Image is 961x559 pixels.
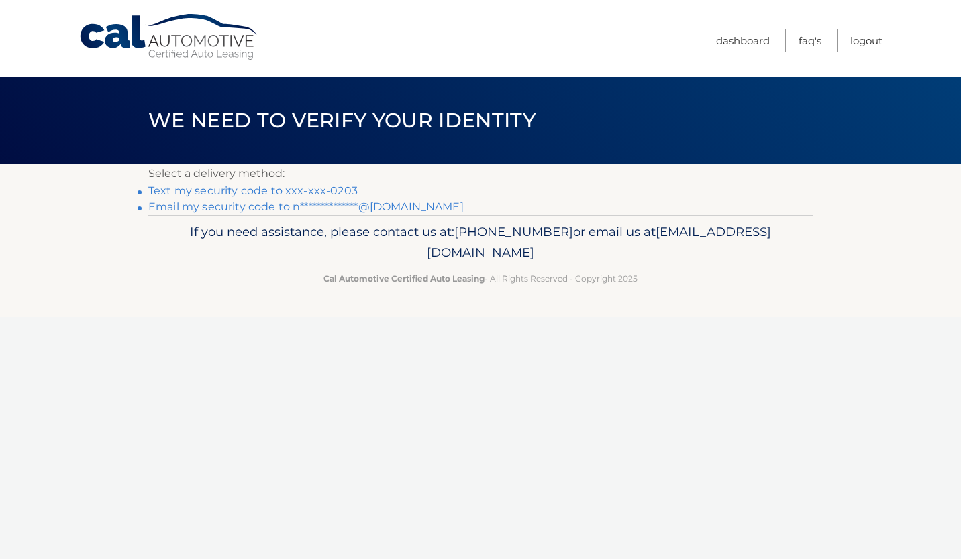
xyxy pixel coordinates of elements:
[148,164,813,183] p: Select a delivery method:
[157,221,804,264] p: If you need assistance, please contact us at: or email us at
[716,29,770,52] a: Dashboard
[799,29,821,52] a: FAQ's
[454,224,573,239] span: [PHONE_NUMBER]
[79,13,260,61] a: Cal Automotive
[148,108,536,133] span: We need to verify your identity
[323,273,485,284] strong: Cal Automotive Certified Auto Leasing
[157,271,804,286] p: - All Rights Reserved - Copyright 2025
[850,29,882,52] a: Logout
[148,184,358,197] a: Text my security code to xxx-xxx-0203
